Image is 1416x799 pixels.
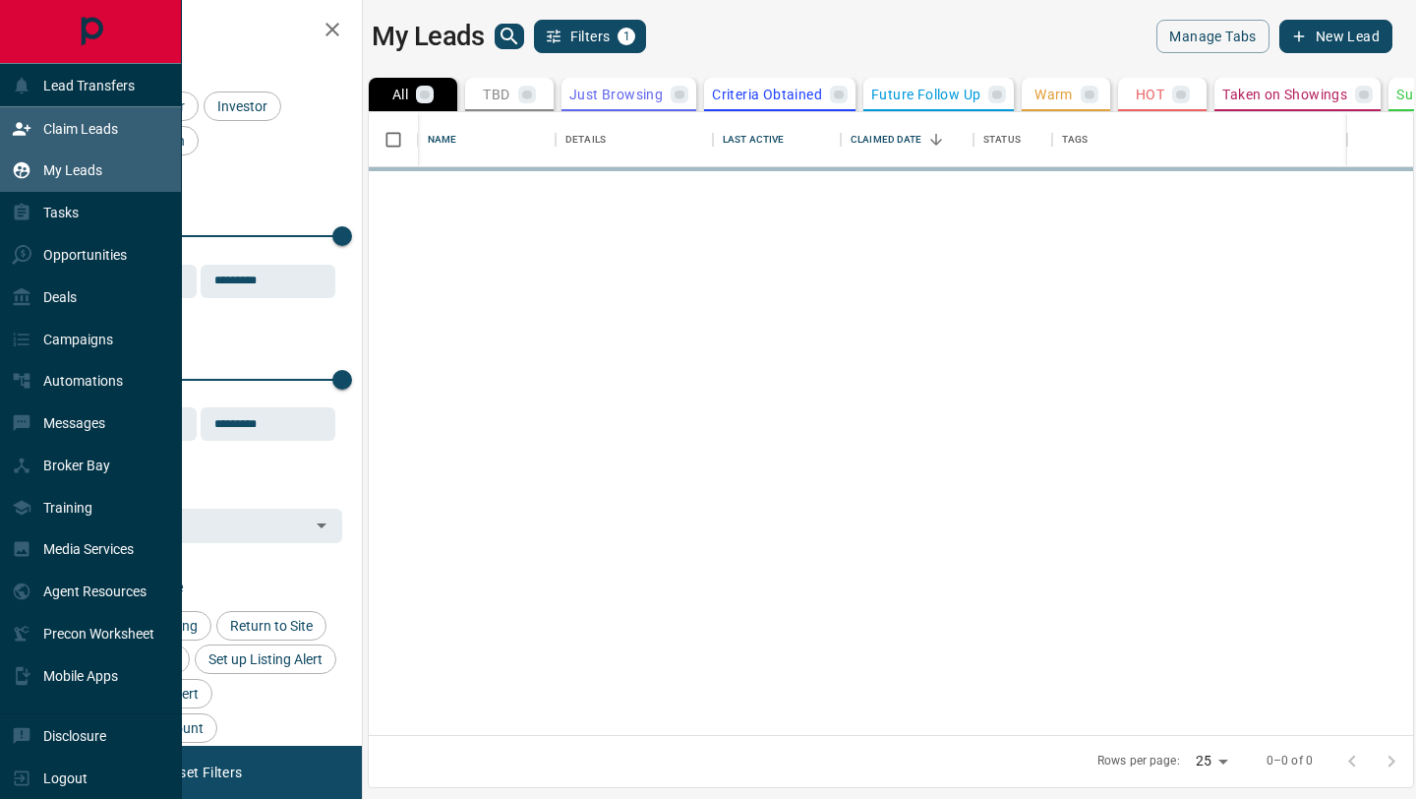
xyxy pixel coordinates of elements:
p: Taken on Showings [1222,88,1347,101]
div: Return to Site [216,611,326,641]
button: Sort [922,126,950,154]
span: Set up Listing Alert [202,651,329,667]
button: Reset Filters [149,756,255,789]
p: Future Follow Up [871,88,980,101]
div: 25 [1188,747,1235,775]
div: Name [428,112,457,167]
div: Set up Listing Alert [195,645,336,674]
p: Just Browsing [569,88,663,101]
div: Tags [1052,112,1347,167]
div: Last Active [723,112,784,167]
div: Details [565,112,606,167]
h1: My Leads [372,21,485,52]
p: TBD [483,88,509,101]
button: Open [308,512,335,539]
div: Status [983,112,1021,167]
span: Investor [210,98,274,114]
div: Details [556,112,713,167]
button: Manage Tabs [1156,20,1268,53]
div: Last Active [713,112,841,167]
button: Filters1 [534,20,647,53]
p: All [392,88,408,101]
div: Claimed Date [851,112,922,167]
div: Status [973,112,1052,167]
div: Name [418,112,556,167]
p: Criteria Obtained [712,88,822,101]
p: 0–0 of 0 [1267,753,1313,769]
button: search button [495,24,524,49]
p: Rows per page: [1097,753,1180,769]
span: Return to Site [223,618,320,634]
div: Claimed Date [841,112,973,167]
h2: Filters [63,20,342,43]
p: Warm [1034,88,1073,101]
button: New Lead [1279,20,1392,53]
div: Investor [204,92,281,121]
p: HOT [1136,88,1164,101]
span: 1 [619,30,633,43]
div: Tags [1062,112,1089,167]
